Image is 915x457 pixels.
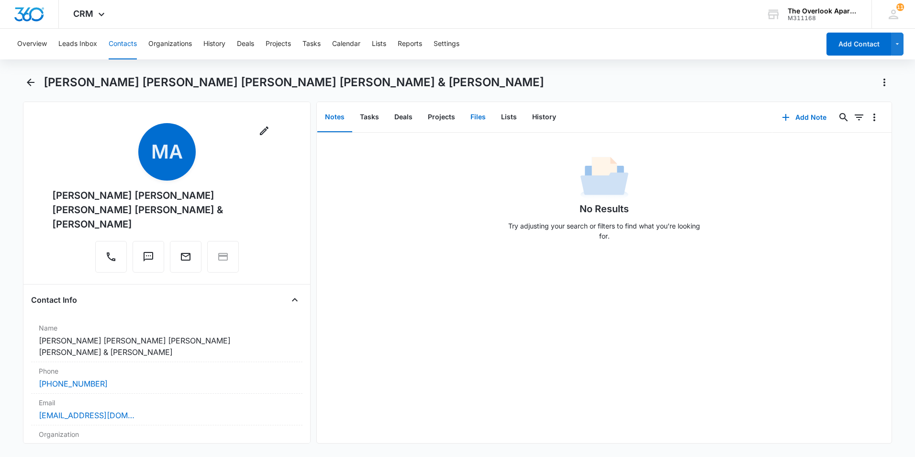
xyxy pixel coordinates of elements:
[237,29,254,59] button: Deals
[133,241,164,273] button: Text
[95,256,127,264] a: Call
[504,221,705,241] p: Try adjusting your search or filters to find what you’re looking for.
[788,15,858,22] div: account id
[317,103,352,132] button: Notes
[836,110,851,125] button: Search...
[877,75,892,90] button: Actions
[524,103,564,132] button: History
[420,103,463,132] button: Projects
[17,29,47,59] button: Overview
[138,123,196,181] span: MA
[302,29,321,59] button: Tasks
[73,9,93,19] span: CRM
[31,394,302,425] div: Email[EMAIL_ADDRESS][DOMAIN_NAME]
[31,362,302,394] div: Phone[PHONE_NUMBER]
[109,29,137,59] button: Contacts
[31,425,302,457] div: Organization---
[31,319,302,362] div: Name[PERSON_NAME] [PERSON_NAME] [PERSON_NAME] [PERSON_NAME] & [PERSON_NAME]
[170,241,201,273] button: Email
[31,294,77,306] h4: Contact Info
[580,154,628,202] img: No Data
[387,103,420,132] button: Deals
[95,241,127,273] button: Call
[266,29,291,59] button: Projects
[772,106,836,129] button: Add Note
[352,103,387,132] button: Tasks
[39,398,295,408] label: Email
[332,29,360,59] button: Calendar
[39,410,134,421] a: [EMAIL_ADDRESS][DOMAIN_NAME]
[58,29,97,59] button: Leads Inbox
[287,292,302,308] button: Close
[148,29,192,59] button: Organizations
[23,75,38,90] button: Back
[170,256,201,264] a: Email
[493,103,524,132] button: Lists
[867,110,882,125] button: Overflow Menu
[203,29,225,59] button: History
[44,75,544,90] h1: [PERSON_NAME] [PERSON_NAME] [PERSON_NAME] [PERSON_NAME] & [PERSON_NAME]
[826,33,891,56] button: Add Contact
[52,188,281,231] div: [PERSON_NAME] [PERSON_NAME] [PERSON_NAME] [PERSON_NAME] & [PERSON_NAME]
[133,256,164,264] a: Text
[896,3,904,11] span: 11
[788,7,858,15] div: account name
[39,366,295,376] label: Phone
[580,202,629,216] h1: No Results
[398,29,422,59] button: Reports
[39,335,295,358] dd: [PERSON_NAME] [PERSON_NAME] [PERSON_NAME] [PERSON_NAME] & [PERSON_NAME]
[39,378,108,389] a: [PHONE_NUMBER]
[39,429,295,439] label: Organization
[434,29,459,59] button: Settings
[896,3,904,11] div: notifications count
[372,29,386,59] button: Lists
[463,103,493,132] button: Files
[39,441,295,453] dd: ---
[851,110,867,125] button: Filters
[39,323,295,333] label: Name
